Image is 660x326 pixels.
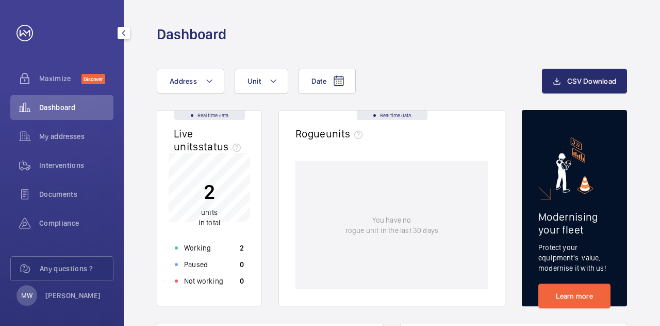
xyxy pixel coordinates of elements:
h2: Live units [174,127,245,153]
span: Any questions ? [40,263,113,274]
p: 2 [240,243,244,253]
span: units [201,208,218,216]
button: CSV Download [542,69,627,94]
h2: Rogue [295,127,367,140]
span: Discover [81,74,105,84]
p: 0 [240,276,244,286]
span: Date [311,77,326,85]
span: My addresses [39,131,113,142]
p: [PERSON_NAME] [45,290,101,301]
p: Working [184,243,211,253]
span: units [326,127,367,140]
p: You have no rogue unit in the last 30 days [345,215,438,236]
p: 0 [240,259,244,270]
span: Maximize [39,73,81,84]
span: Interventions [39,160,113,170]
span: Documents [39,189,113,199]
p: Paused [184,259,208,270]
span: Dashboard [39,102,113,113]
h1: Dashboard [157,25,226,44]
p: Not working [184,276,223,286]
span: CSV Download [567,77,616,85]
span: Compliance [39,218,113,228]
p: 2 [199,179,220,205]
img: marketing-card.svg [556,137,593,194]
p: in total [199,207,220,228]
button: Unit [235,69,288,94]
p: Protect your equipment's value, modernise it with us! [538,242,610,273]
span: Address [170,77,197,85]
button: Address [157,69,224,94]
div: Real time data [357,111,427,120]
span: Unit [247,77,261,85]
p: MW [21,290,32,301]
span: status [199,140,245,153]
h2: Modernising your fleet [538,210,610,236]
button: Date [299,69,356,94]
div: Real time data [174,111,245,120]
a: Learn more [538,284,610,308]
